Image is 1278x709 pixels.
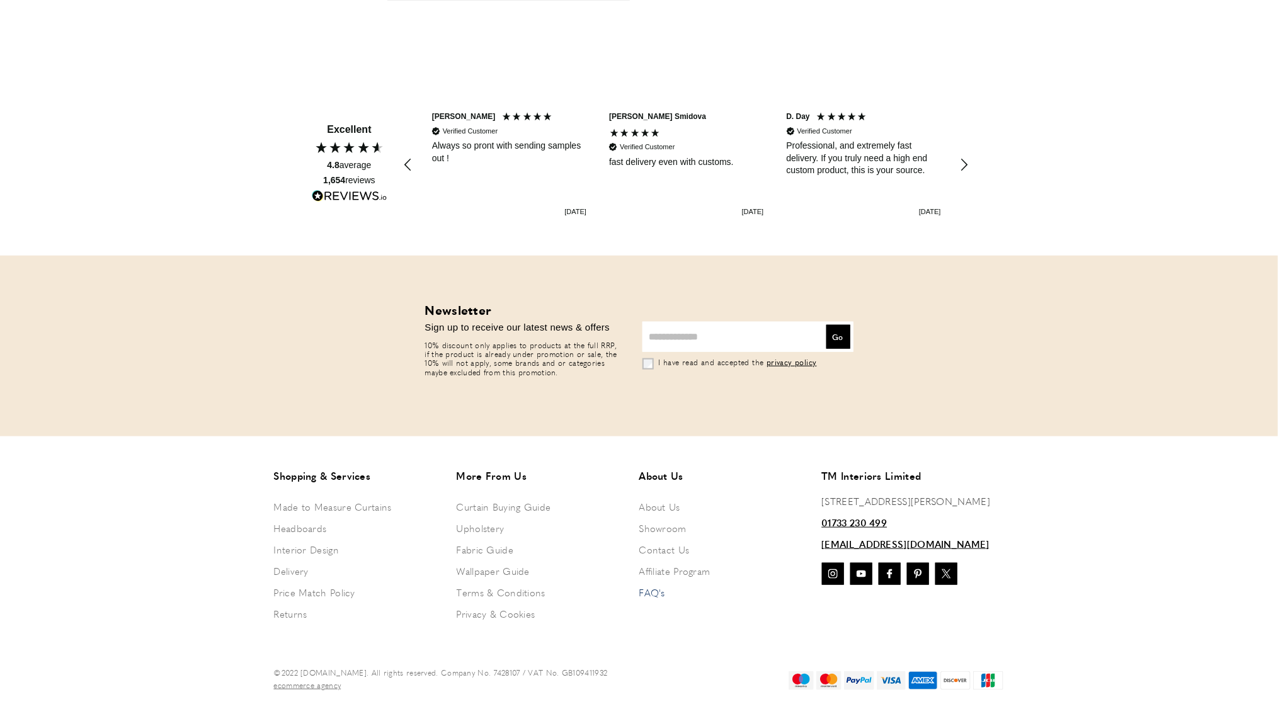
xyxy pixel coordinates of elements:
div: [PERSON_NAME] Verified CustomerAlways so pront with sending samples out ![DATE] [421,105,598,225]
div: reviews [323,174,375,187]
span: ©2022 [DOMAIN_NAME]. All rights reserved. Company No. 7428107 / VAT No. GB109411932 [274,667,608,678]
div: Excellent [327,123,371,137]
div: REVIEWS.io Carousel Scroll Left [394,150,424,180]
a: [EMAIL_ADDRESS][DOMAIN_NAME] [822,536,990,552]
a: About Us [639,496,809,518]
a: Made to Measure Curtains [274,496,444,518]
img: visa [877,671,905,690]
span: TM Interiors Limited [822,468,1005,484]
div: Always so pront with sending samples out ! [432,140,586,164]
img: discover [940,671,971,690]
p: 10% discount only applies to products at the full RRP, if the product is already under promotion ... [425,341,624,378]
a: Terms & Conditions [457,582,627,603]
div: Verified Customer [797,127,852,136]
a: Contact Us [639,539,809,560]
a: Interior Design [274,539,444,560]
form: Subscribe to Newsletter [642,322,853,370]
div: Professional, and extremely fast delivery. If you truly need a high end custom product, this is y... [786,140,940,177]
div: 4.80 Stars [314,140,385,154]
div: 5 Stars [501,111,556,125]
div: 5 Stars [609,128,664,141]
div: 5 Stars [816,111,871,125]
a: ecommerce agency [274,679,341,691]
a: Headboards [274,518,444,539]
address: [STREET_ADDRESS][PERSON_NAME] [822,468,1005,509]
a: Returns [274,603,444,625]
a: Showroom [639,518,809,539]
strong: Newsletter [425,300,492,319]
a: privacy policy [767,357,817,368]
span: I have read and accepted the [659,357,764,368]
a: Curtain Buying Guide [457,496,627,518]
div: fast delivery even with customs. [609,156,763,169]
a: Delivery [274,560,444,582]
a: Fabric Guide [457,539,627,560]
span: 1,654 [323,175,345,185]
a: 01733 230 499 [822,515,887,530]
div: [PERSON_NAME] Smidova Verified Customerfast delivery even with customs.[DATE] [598,105,775,225]
div: average [327,159,371,172]
div: Verified Customer [620,142,675,152]
span: 4.8 [327,160,339,170]
div: D. Day [786,111,809,122]
a: Upholstery [457,518,627,539]
a: Affiliate Program [639,560,809,582]
p: Sign up to receive our latest news & offers [425,320,624,335]
img: maestro [789,671,814,690]
div: [DATE] [919,207,941,217]
div: [PERSON_NAME] [432,111,496,122]
img: american-express [908,671,939,690]
div: [PERSON_NAME] Smidova [609,111,706,122]
img: paypal [844,671,874,690]
div: Verified Customer [443,127,498,136]
img: mastercard [816,671,842,690]
img: jcb [973,671,1003,690]
div: D. Day Verified CustomerProfessional, and extremely fast delivery. If you truly need a high end c... [775,105,952,225]
div: [DATE] [742,207,764,217]
a: Price Match Policy [274,582,444,603]
a: Read more reviews on REVIEWS.io [312,190,387,207]
a: FAQ's [639,582,809,603]
div: [DATE] [565,207,587,217]
div: REVIEWS.io Carousel Scroll Right [949,150,979,180]
a: Wallpaper Guide [457,560,627,582]
a: Privacy & Cookies [457,603,627,625]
